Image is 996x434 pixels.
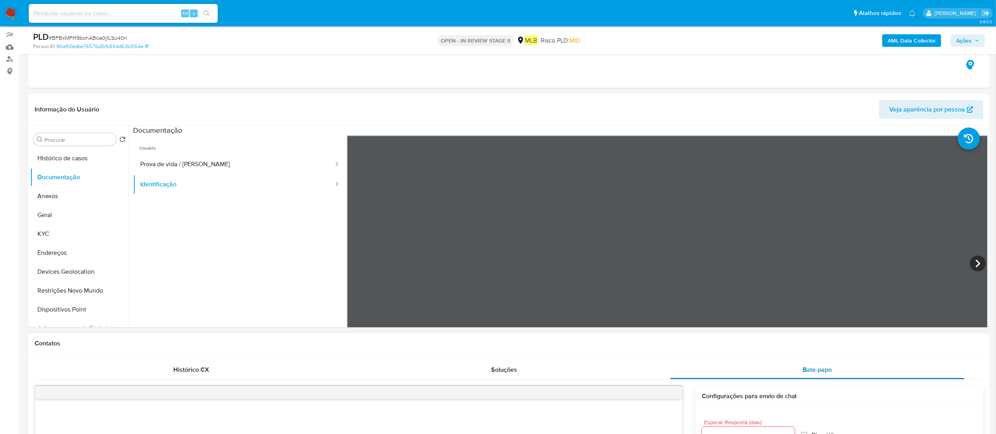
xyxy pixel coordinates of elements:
b: AML Data Collector [888,34,936,47]
span: Ações [956,34,972,47]
span: Alt [182,9,188,17]
span: s [193,9,195,17]
a: 9fce50edbe76576d3cfc564d63b1054e [56,43,148,50]
h3: Configurações para envio de chat [702,392,977,400]
span: Soluções [491,365,517,374]
button: Ações [951,34,985,47]
p: OPEN - IN REVIEW STAGE II [438,35,514,46]
button: Retornar ao pedido padrão [119,136,126,145]
button: Geral [30,206,129,224]
span: Risco PLD: [541,36,581,45]
span: Bate-papo [803,365,832,374]
a: Sair [982,9,990,17]
span: Esperar Resposta (dias) [704,419,797,425]
button: Devices Geolocation [30,262,129,281]
p: juliane.miranda@mercadolivre.com [935,9,979,17]
span: # BFBxMFH9bohABoa0j1LSu40n [49,34,127,42]
span: 3.163.0 [979,19,992,25]
h1: Informação do Usuário [35,106,99,113]
input: Pesquise usuários ou casos... [29,8,218,19]
b: PLD [33,30,49,43]
input: Procurar [45,136,113,143]
button: KYC [30,224,129,243]
button: Restrições Novo Mundo [30,281,129,300]
button: Dispositivos Point [30,300,129,319]
button: Histórico de casos [30,149,129,168]
button: AML Data Collector [882,34,941,47]
button: Endereços [30,243,129,262]
span: Atalhos rápidos [859,9,901,17]
button: Procurar [37,136,43,143]
button: Documentação [30,168,129,187]
span: MID [569,36,581,45]
button: Veja aparência por pessoa [879,100,983,119]
button: Anexos [30,187,129,206]
span: Veja aparência por pessoa [889,100,965,119]
a: Notificações [909,10,916,17]
em: MLB [525,35,538,45]
button: search-icon [198,8,215,19]
h1: Contatos [35,339,983,347]
button: Adiantamentos de Dinheiro [30,319,129,338]
span: Histórico CX [173,365,209,374]
b: Person ID [33,43,55,50]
